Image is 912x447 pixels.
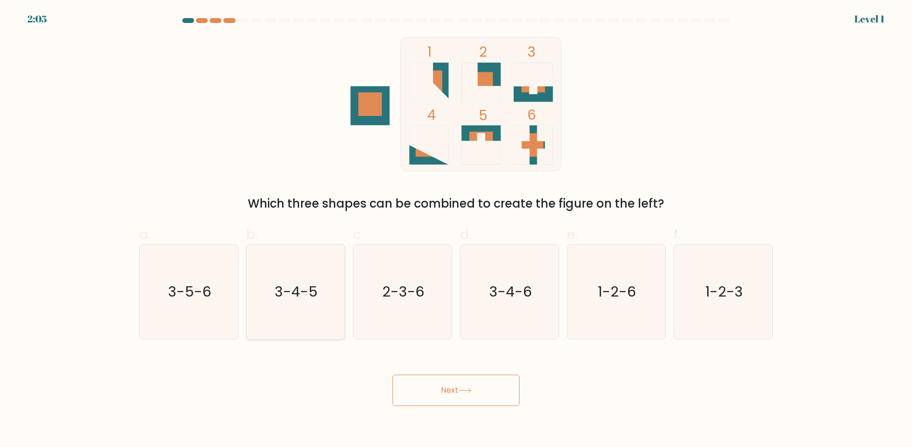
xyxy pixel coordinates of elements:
text: 1-2-6 [598,282,636,301]
text: 2-3-6 [383,282,425,301]
span: f. [673,225,680,244]
span: a. [139,225,151,244]
tspan: 4 [427,106,436,125]
span: c. [353,225,364,244]
text: 3-5-6 [168,282,211,301]
tspan: 6 [527,106,536,125]
text: 3-4-6 [489,282,532,301]
tspan: 1 [427,43,432,62]
tspan: 2 [479,43,487,62]
div: Level 1 [854,12,885,26]
span: e. [567,225,578,244]
text: 1-2-3 [705,282,743,301]
span: b. [246,225,258,244]
tspan: 5 [479,106,487,125]
span: d. [460,225,472,244]
button: Next [392,375,520,406]
tspan: 3 [527,43,536,62]
text: 3-4-5 [275,282,318,301]
div: Which three shapes can be combined to create the figure on the left? [145,195,767,213]
div: 2:05 [27,12,47,26]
